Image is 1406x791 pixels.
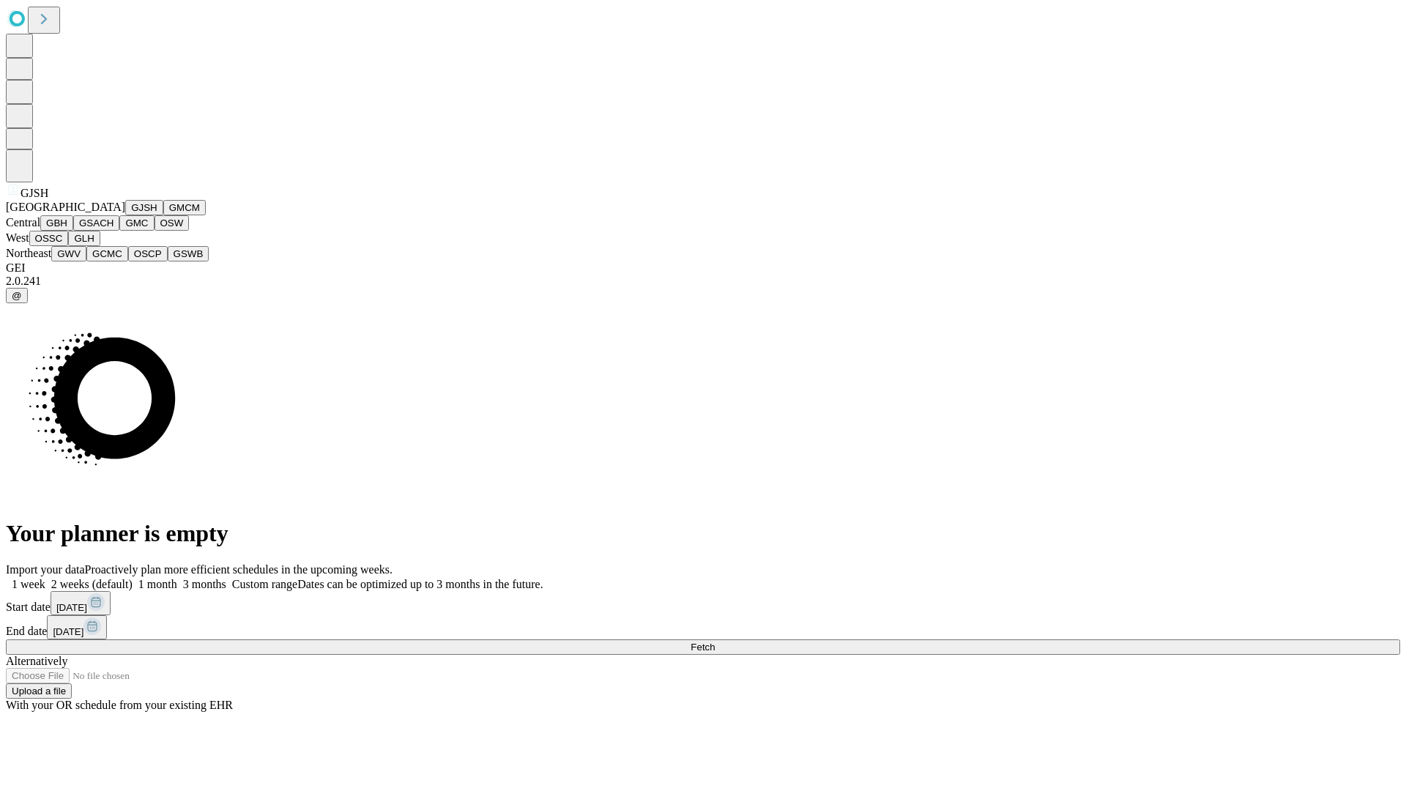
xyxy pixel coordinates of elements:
[155,215,190,231] button: OSW
[73,215,119,231] button: GSACH
[138,578,177,590] span: 1 month
[6,520,1400,547] h1: Your planner is empty
[6,699,233,711] span: With your OR schedule from your existing EHR
[29,231,69,246] button: OSSC
[6,216,40,229] span: Central
[6,615,1400,639] div: End date
[6,683,72,699] button: Upload a file
[6,247,51,259] span: Northeast
[51,591,111,615] button: [DATE]
[691,642,715,653] span: Fetch
[53,626,83,637] span: [DATE]
[6,231,29,244] span: West
[12,290,22,301] span: @
[6,655,67,667] span: Alternatively
[40,215,73,231] button: GBH
[119,215,154,231] button: GMC
[6,639,1400,655] button: Fetch
[6,275,1400,288] div: 2.0.241
[68,231,100,246] button: GLH
[163,200,206,215] button: GMCM
[183,578,226,590] span: 3 months
[12,578,45,590] span: 1 week
[56,602,87,613] span: [DATE]
[168,246,209,261] button: GSWB
[86,246,128,261] button: GCMC
[232,578,297,590] span: Custom range
[6,201,125,213] span: [GEOGRAPHIC_DATA]
[6,261,1400,275] div: GEI
[85,563,393,576] span: Proactively plan more efficient schedules in the upcoming weeks.
[51,578,133,590] span: 2 weeks (default)
[6,288,28,303] button: @
[125,200,163,215] button: GJSH
[297,578,543,590] span: Dates can be optimized up to 3 months in the future.
[21,187,48,199] span: GJSH
[47,615,107,639] button: [DATE]
[6,563,85,576] span: Import your data
[6,591,1400,615] div: Start date
[51,246,86,261] button: GWV
[128,246,168,261] button: OSCP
